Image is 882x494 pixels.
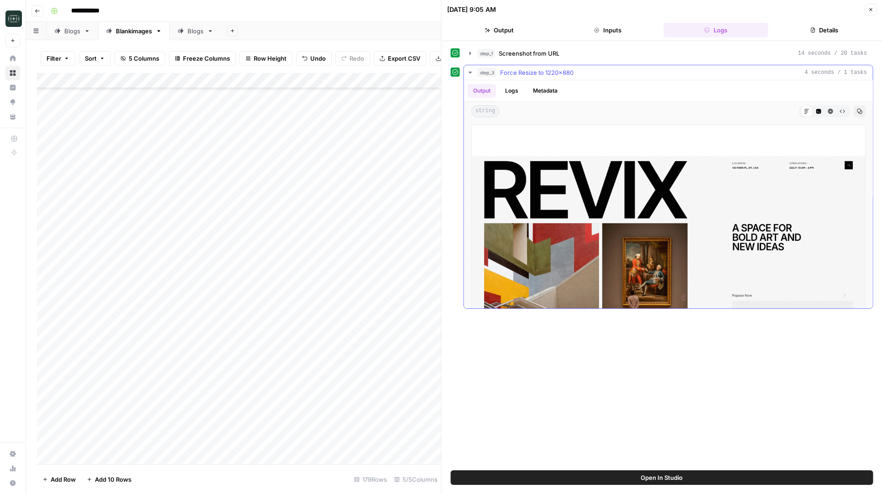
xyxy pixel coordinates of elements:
span: Redo [350,54,364,63]
span: Screenshot from URL [499,49,559,58]
button: Filter [41,51,75,66]
span: Undo [310,54,326,63]
span: Sort [85,54,97,63]
button: 5 Columns [115,51,165,66]
button: Workspace: Catalyst [5,7,20,30]
a: Browse [5,66,20,80]
button: Freeze Columns [169,51,236,66]
button: Sort [79,51,111,66]
button: Row Height [240,51,292,66]
span: string [471,105,499,117]
span: Export CSV [388,54,420,63]
span: Add 10 Rows [95,475,131,484]
button: 4 seconds / 1 tasks [464,65,873,80]
button: Logs [500,84,524,98]
button: Output [468,84,496,98]
button: Output [447,23,552,37]
a: Blankimages [98,22,170,40]
span: Add Row [51,475,76,484]
button: Details [772,23,877,37]
div: 179 Rows [350,472,391,487]
a: Blogs [47,22,98,40]
button: Inputs [555,23,660,37]
span: Open In Studio [641,473,683,482]
button: Export CSV [374,51,426,66]
button: Add Row [37,472,81,487]
img: output preview [471,125,866,409]
a: Blogs [170,22,221,40]
div: [DATE] 9:05 AM [447,5,496,14]
span: step_3 [478,68,496,77]
span: Filter [47,54,61,63]
a: Insights [5,80,20,95]
div: Blankimages [116,26,152,36]
span: Row Height [254,54,287,63]
a: Opportunities [5,95,20,109]
button: Metadata [527,84,563,98]
button: Help + Support [5,476,20,490]
span: Force Resize to 1220x880 [500,68,574,77]
button: 14 seconds / 20 tasks [464,46,873,61]
div: 4 seconds / 1 tasks [464,80,873,308]
a: Usage [5,461,20,476]
button: Add 10 Rows [81,472,137,487]
a: Settings [5,447,20,461]
a: Home [5,51,20,66]
button: Redo [335,51,370,66]
div: Blogs [64,26,80,36]
a: Your Data [5,109,20,124]
span: Freeze Columns [183,54,230,63]
span: 5 Columns [129,54,159,63]
button: Undo [296,51,332,66]
div: 5/5 Columns [391,472,441,487]
div: Blogs [188,26,204,36]
button: Logs [663,23,768,37]
span: 14 seconds / 20 tasks [798,49,867,57]
span: step_1 [478,49,495,58]
img: Catalyst Logo [5,10,22,27]
span: 4 seconds / 1 tasks [804,68,867,77]
button: Open In Studio [451,470,873,485]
